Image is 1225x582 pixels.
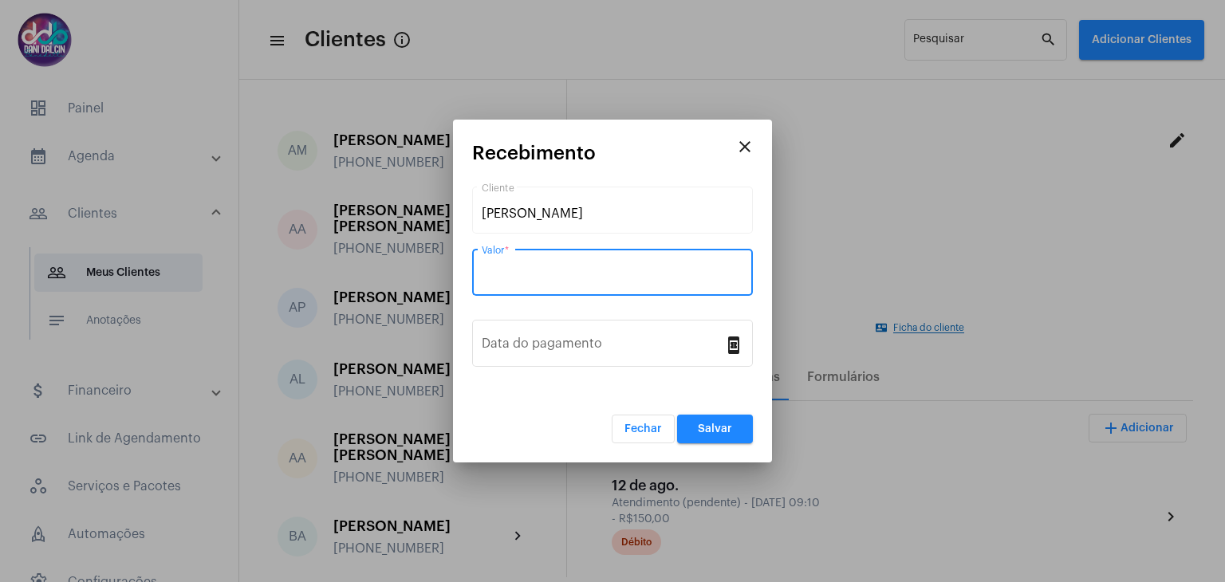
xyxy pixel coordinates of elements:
button: Fechar [612,415,675,443]
span: Salvar [698,423,732,435]
mat-icon: book_online [724,335,743,354]
span: Recebimento [472,143,596,163]
input: Pesquisar cliente [482,206,743,221]
span: Fechar [624,423,662,435]
button: Salvar [677,415,753,443]
input: Valor [482,269,743,283]
mat-icon: close [735,137,754,156]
